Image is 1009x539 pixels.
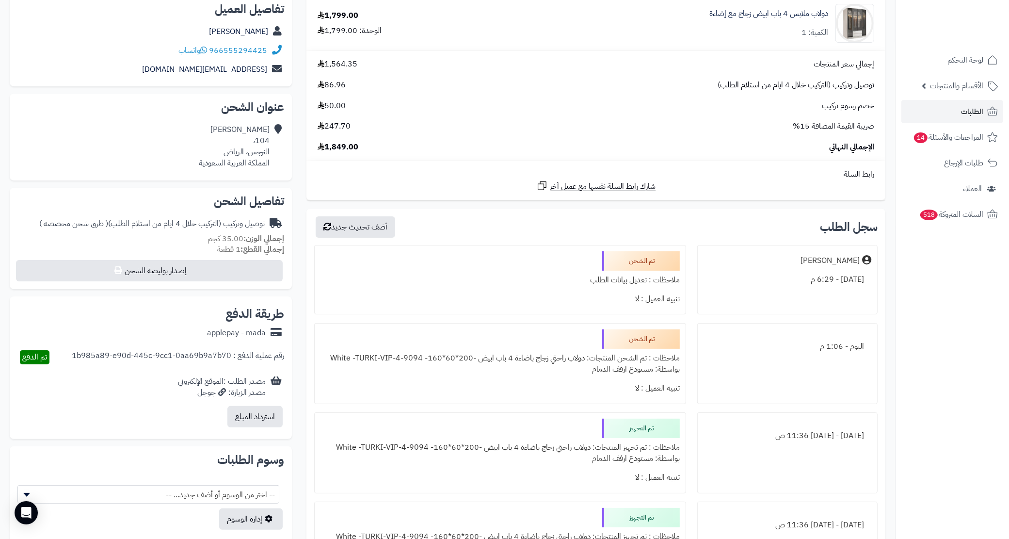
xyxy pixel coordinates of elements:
[913,131,983,144] span: المراجعات والأسئلة
[225,308,284,320] h2: طريقة الدفع
[829,142,874,153] span: الإجمالي النهائي
[243,233,284,245] strong: إجمالي الوزن:
[814,59,874,70] span: إجمالي سعر المنتجات
[22,351,47,363] span: تم الدفع
[801,255,860,266] div: [PERSON_NAME]
[15,501,38,524] div: Open Intercom Messenger
[718,80,874,91] span: توصيل وتركيب (التركيب خلال 4 ايام من استلام الطلب)
[820,221,878,233] h3: سجل الطلب
[536,180,656,192] a: شارك رابط السلة نفسها مع عميل آخر
[704,516,871,535] div: [DATE] - [DATE] 11:36 ص
[930,79,983,93] span: الأقسام والمنتجات
[320,468,680,487] div: تنبيه العميل : لا
[602,508,680,527] div: تم التجهيز
[793,121,874,132] span: ضريبة القيمة المضافة 15%
[178,45,207,56] a: واتساب
[17,485,279,504] span: -- اختر من الوسوم أو أضف جديد... --
[39,218,108,229] span: ( طرق شحن مخصصة )
[207,327,266,339] div: applepay - mada
[901,49,1003,72] a: لوحة التحكم
[602,251,680,271] div: تم الشحن
[39,218,265,229] div: توصيل وتركيب (التركيب خلال 4 ايام من استلام الطلب)
[318,100,349,112] span: -50.00
[944,156,983,170] span: طلبات الإرجاع
[209,26,268,37] a: [PERSON_NAME]
[209,45,267,56] a: 966555294425
[310,169,881,180] div: رابط السلة
[901,151,1003,175] a: طلبات الإرجاع
[602,419,680,438] div: تم التجهيز
[919,208,983,221] span: السلات المتروكة
[961,105,983,118] span: الطلبات
[72,350,284,364] div: رقم عملية الدفع : 1b985a89-e90d-445c-9cc1-0aa69b9a7b70
[199,124,270,168] div: [PERSON_NAME] 104، النرجس، الرياض المملكة العربية السعودية
[320,438,680,468] div: ملاحظات : تم تجهيز المنتجات: دولاب راحتي زجاج باضاءة 4 باب ابيض -200*60*160- White -TURKI-VIP-4-9...
[901,177,1003,200] a: العملاء
[320,290,680,309] div: تنبيه العميل : لا
[18,486,279,504] span: -- اختر من الوسوم أو أضف جديد... --
[318,59,357,70] span: 1,564.35
[801,27,828,38] div: الكمية: 1
[709,8,828,19] a: دولاب ملابس 4 باب ابيض زجاج مع إضاءة
[704,426,871,445] div: [DATE] - [DATE] 11:36 ص
[320,379,680,398] div: تنبيه العميل : لا
[318,80,346,91] span: 86.96
[836,4,874,43] img: 1742133300-110103010020.1-90x90.jpg
[178,376,266,398] div: مصدر الطلب :الموقع الإلكتروني
[943,7,1000,28] img: logo-2.png
[914,132,928,143] span: 14
[320,271,680,290] div: ملاحظات : تعديل بيانات الطلب
[320,349,680,379] div: ملاحظات : تم الشحن المنتجات: دولاب راحتي زجاج باضاءة 4 باب ابيض -200*60*160- White -TURKI-VIP-4-9...
[704,337,871,356] div: اليوم - 1:06 م
[227,406,283,427] button: استرداد المبلغ
[17,101,284,113] h2: عنوان الشحن
[219,508,283,530] a: إدارة الوسوم
[704,270,871,289] div: [DATE] - 6:29 م
[901,203,1003,226] a: السلات المتروكة518
[17,3,284,15] h2: تفاصيل العميل
[822,100,874,112] span: خصم رسوم تركيب
[240,244,284,255] strong: إجمالي القطع:
[947,53,983,67] span: لوحة التحكم
[318,25,382,36] div: الوحدة: 1,799.00
[550,181,656,192] span: شارك رابط السلة نفسها مع عميل آخر
[602,329,680,349] div: تم الشحن
[901,126,1003,149] a: المراجعات والأسئلة14
[318,142,358,153] span: 1,849.00
[208,233,284,245] small: 35.00 كجم
[17,196,284,207] h2: تفاصيل الشحن
[318,121,351,132] span: 247.70
[217,244,284,255] small: 1 قطعة
[16,260,283,281] button: إصدار بوليصة الشحن
[901,100,1003,123] a: الطلبات
[17,454,284,466] h2: وسوم الطلبات
[920,210,938,220] span: 518
[318,10,358,21] div: 1,799.00
[963,182,982,196] span: العملاء
[142,64,267,75] a: [EMAIL_ADDRESS][DOMAIN_NAME]
[178,387,266,398] div: مصدر الزيارة: جوجل
[316,216,395,238] button: أضف تحديث جديد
